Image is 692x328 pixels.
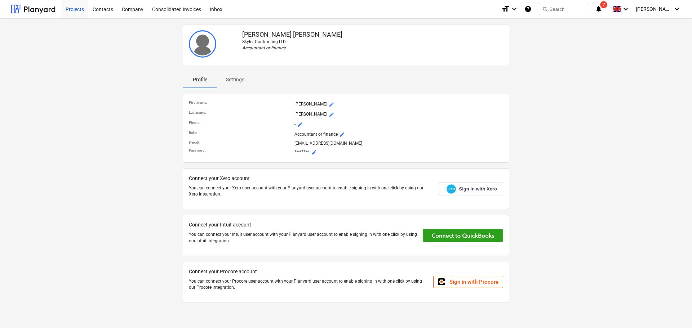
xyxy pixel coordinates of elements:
[189,130,292,135] p: Role :
[636,6,672,12] span: [PERSON_NAME]
[294,120,503,129] p: -
[656,293,692,328] iframe: Chat Widget
[189,140,292,145] p: E-mail :
[600,1,607,8] span: 7
[294,140,503,147] p: [EMAIL_ADDRESS][DOMAIN_NAME]
[595,5,602,13] i: notifications
[242,45,503,51] p: Accountant or finance
[189,232,417,244] p: You can connect your Intuit user account with your Planyard user account to enable signing in wit...
[189,148,292,153] p: Password :
[339,132,345,138] span: mode_edit
[459,186,497,192] span: Sign in with Xero
[189,185,433,197] p: You can connect your Xero user account with your Planyard user account to enable signing in with ...
[621,5,630,13] i: keyboard_arrow_down
[189,110,292,115] p: Last name :
[189,221,417,229] p: Connect your Intuit account
[439,183,503,195] a: Sign in with Xero
[189,175,433,182] p: Connect your Xero account
[447,184,456,194] img: Xero logo
[542,6,548,12] span: search
[242,30,503,39] p: [PERSON_NAME] [PERSON_NAME]
[539,3,589,15] button: Search
[433,276,503,288] a: Sign in with Procore
[189,120,292,125] p: Phone :
[294,110,503,119] p: [PERSON_NAME]
[226,76,244,84] p: Settings
[189,268,427,275] p: Connect your Procore account
[673,5,681,13] i: keyboard_arrow_down
[510,5,519,13] i: keyboard_arrow_down
[189,278,427,291] p: You can connect your Procore user account with your Planyard user account to enable signing in wi...
[242,39,503,45] p: Skyler Contracting LTD
[191,76,209,84] p: Profile
[524,5,532,13] i: Knowledge base
[294,130,503,139] p: Accountant or finance
[189,100,292,105] p: First name :
[311,149,317,155] span: mode_edit
[329,112,334,117] span: mode_edit
[329,102,334,107] span: mode_edit
[294,100,503,109] p: [PERSON_NAME]
[501,5,510,13] i: format_size
[449,279,498,285] span: Sign in with Procore
[189,30,216,58] img: User avatar
[297,122,303,127] span: mode_edit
